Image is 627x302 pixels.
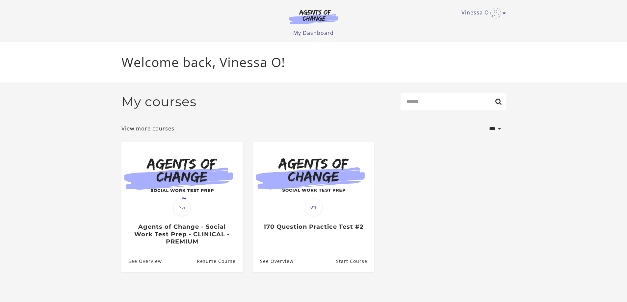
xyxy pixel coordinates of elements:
[305,198,323,216] span: 0%
[128,223,235,245] h3: Agents of Change - Social Work Test Prep - CLINICAL - PREMIUM
[121,250,162,272] a: Agents of Change - Social Work Test Prep - CLINICAL - PREMIUM: See Overview
[461,8,503,18] a: Toggle menu
[253,250,294,272] a: 170 Question Practice Test #2: See Overview
[196,250,242,272] a: Agents of Change - Social Work Test Prep - CLINICAL - PREMIUM: Resume Course
[121,125,174,132] a: View more courses
[282,9,345,24] img: Agents of Change Logo
[121,94,196,109] h2: My courses
[336,250,374,272] a: 170 Question Practice Test #2: Resume Course
[293,29,334,36] a: My Dashboard
[121,53,506,72] p: Welcome back, Vinessa O!
[260,223,367,231] h3: 170 Question Practice Test #2
[173,198,191,216] span: 7%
